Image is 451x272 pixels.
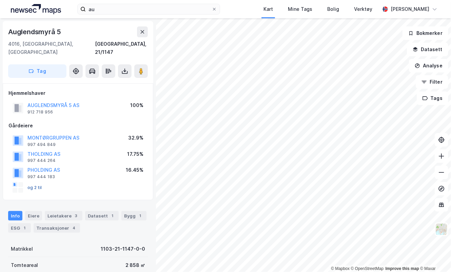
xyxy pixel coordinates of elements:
[71,225,77,231] div: 4
[386,266,419,271] a: Improve this map
[417,91,448,105] button: Tags
[25,211,42,221] div: Eiere
[416,75,448,89] button: Filter
[8,89,148,97] div: Hjemmelshaver
[27,142,56,147] div: 997 494 849
[11,4,61,14] img: logo.a4113a55bc3d86da70a041830d287a7e.svg
[407,43,448,56] button: Datasett
[21,225,28,231] div: 1
[8,40,95,56] div: 4016, [GEOGRAPHIC_DATA], [GEOGRAPHIC_DATA]
[417,239,451,272] div: Kontrollprogram for chat
[121,211,146,221] div: Bygg
[403,26,448,40] button: Bokmerker
[11,245,33,253] div: Matrikkel
[34,223,80,233] div: Transaksjoner
[417,239,451,272] iframe: Chat Widget
[85,211,119,221] div: Datasett
[8,223,31,233] div: ESG
[327,5,339,13] div: Bolig
[288,5,312,13] div: Mine Tags
[409,59,448,72] button: Analyse
[27,174,55,180] div: 997 444 183
[435,223,448,236] img: Z
[125,261,145,269] div: 2 858 ㎡
[86,4,212,14] input: Søk på adresse, matrikkel, gårdeiere, leietakere eller personer
[8,122,148,130] div: Gårdeiere
[391,5,429,13] div: [PERSON_NAME]
[8,211,22,221] div: Info
[130,101,143,109] div: 100%
[11,261,38,269] div: Tomteareal
[126,166,143,174] div: 16.45%
[137,212,144,219] div: 1
[109,212,116,219] div: 1
[8,26,62,37] div: Auglendsmyrå 5
[128,134,143,142] div: 32.9%
[27,158,56,163] div: 997 444 264
[354,5,372,13] div: Verktøy
[101,245,145,253] div: 1103-21-1147-0-0
[27,109,53,115] div: 912 718 956
[95,40,148,56] div: [GEOGRAPHIC_DATA], 21/1147
[263,5,273,13] div: Kart
[45,211,82,221] div: Leietakere
[8,64,66,78] button: Tag
[331,266,350,271] a: Mapbox
[127,150,143,158] div: 17.75%
[73,212,80,219] div: 3
[351,266,384,271] a: OpenStreetMap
